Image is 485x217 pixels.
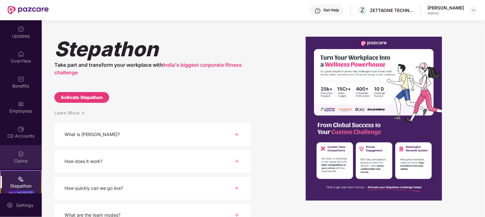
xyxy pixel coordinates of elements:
[7,202,13,208] img: svg+xml;base64,PHN2ZyBpZD0iU2V0dGluZy0yMHgyMCIgeG1sbnM9Imh0dHA6Ly93d3cudzMub3JnLzIwMDAvc3ZnIiB3aW...
[8,191,34,196] div: New Challenge
[8,6,49,14] img: New Pazcare Logo
[54,61,251,76] div: Take part and transform your workplace with
[14,202,35,208] div: Settings
[18,176,24,182] img: svg+xml;base64,PHN2ZyB4bWxucz0iaHR0cDovL3d3dy53My5vcmcvMjAwMC9zdmciIHdpZHRoPSIyMSIgaGVpZ2h0PSIyMC...
[233,158,241,165] img: svg+xml;base64,PHN2ZyBpZD0iUGx1cy0zMngzMiIgeG1sbnM9Imh0dHA6Ly93d3cudzMub3JnLzIwMDAvc3ZnIiB3aWR0aD...
[18,76,24,82] img: svg+xml;base64,PHN2ZyBpZD0iQmVuZWZpdHMiIHhtbG5zPSJodHRwOi8vd3d3LnczLm9yZy8yMDAwL3N2ZyIgd2lkdGg9Ij...
[54,37,251,61] div: Stepathon
[360,6,365,14] span: Z
[233,131,241,138] img: svg+xml;base64,PHN2ZyBpZD0iUGx1cy0zMngzMiIgeG1sbnM9Imh0dHA6Ly93d3cudzMub3JnLzIwMDAvc3ZnIiB3aWR0aD...
[18,126,24,132] img: svg+xml;base64,PHN2ZyBpZD0iQ0RfQWNjb3VudHMiIGRhdGEtbmFtZT0iQ0QgQWNjb3VudHMiIHhtbG5zPSJodHRwOi8vd3...
[54,109,251,123] div: Learn More ->
[61,94,103,101] div: Activate Stepathon
[315,8,321,14] img: svg+xml;base64,PHN2ZyBpZD0iSGVscC0zMngzMiIgeG1sbnM9Imh0dHA6Ly93d3cudzMub3JnLzIwMDAvc3ZnIiB3aWR0aD...
[18,101,24,107] img: svg+xml;base64,PHN2ZyBpZD0iRW1wbG95ZWVzIiB4bWxucz0iaHR0cDovL3d3dy53My5vcmcvMjAwMC9zdmciIHdpZHRoPS...
[18,26,24,32] img: svg+xml;base64,PHN2ZyBpZD0iVXBkYXRlZCIgeG1sbnM9Imh0dHA6Ly93d3cudzMub3JnLzIwMDAvc3ZnIiB3aWR0aD0iMj...
[233,184,241,192] img: svg+xml;base64,PHN2ZyBpZD0iUGx1cy0zMngzMiIgeG1sbnM9Imh0dHA6Ly93d3cudzMub3JnLzIwMDAvc3ZnIiB3aWR0aD...
[471,8,476,13] img: svg+xml;base64,PHN2ZyBpZD0iRHJvcGRvd24tMzJ4MzIiIHhtbG5zPSJodHRwOi8vd3d3LnczLm9yZy8yMDAwL3N2ZyIgd2...
[64,158,102,165] div: How does it work?
[18,151,24,157] img: svg+xml;base64,PHN2ZyBpZD0iQ2xhaW0iIHhtbG5zPSJodHRwOi8vd3d3LnczLm9yZy8yMDAwL3N2ZyIgd2lkdGg9IjIwIi...
[370,7,414,13] div: ZETTAONE TECHNOLOGIES INDIA PRIVATE LIMITED
[18,51,24,57] img: svg+xml;base64,PHN2ZyBpZD0iSG9tZSIgeG1sbnM9Imh0dHA6Ly93d3cudzMub3JnLzIwMDAvc3ZnIiB3aWR0aD0iMjAiIG...
[64,131,120,138] div: What is [PERSON_NAME]?
[323,8,339,13] div: Get Help
[427,5,464,11] div: [PERSON_NAME]
[1,183,41,189] div: Stepathon
[427,11,464,16] div: Admin
[64,185,123,192] div: How quickly can we go live?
